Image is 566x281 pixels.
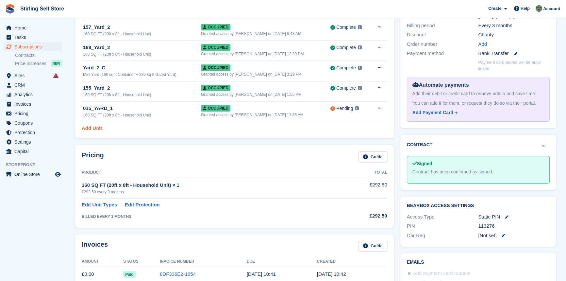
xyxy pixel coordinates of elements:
[3,137,62,147] a: menu
[15,52,62,59] a: Contracts
[15,60,62,67] a: Price increases NEW
[201,24,230,30] span: Occupied
[478,22,550,29] div: Every 3 months
[201,112,330,118] div: Granted access by [PERSON_NAME] on [DATE] 11:33 AM
[5,4,15,14] img: stora-icon-8386f47178a22dfd0bd8f6a31ec36ba5ce8667c1dd55bd0f319d3a0aa187defe.svg
[407,232,478,239] div: Car Reg
[478,31,550,39] div: Charity
[412,109,453,116] div: Add Payment Card
[543,6,560,12] span: Account
[478,59,550,72] p: Payment card added will be auto-linked
[3,42,62,51] a: menu
[51,60,62,67] div: NEW
[407,31,478,39] div: Discount
[14,170,54,179] span: Online Store
[412,109,541,116] a: Add Payment Card
[201,85,230,91] span: Occupied
[478,232,550,239] div: [Not set]
[407,50,478,57] div: Payment method
[3,128,62,137] a: menu
[201,51,330,57] div: Granted access by [PERSON_NAME] on [DATE] 12:39 PM
[83,51,201,57] div: 160 SQ FT (20ft x 8ft - Household Unit)
[336,64,356,71] div: Complete
[317,271,346,277] time: 2025-05-19 09:42:07 UTC
[340,212,387,220] div: £292.50
[521,5,530,12] span: Help
[54,170,62,178] a: Preview store
[536,5,542,12] img: Lucy
[336,44,356,51] div: Complete
[82,125,102,132] a: Add Unit
[478,213,550,221] div: Static PIN
[478,41,487,48] a: Add
[201,44,230,51] span: Occupied
[83,112,201,118] div: 160 SQ FT (20ft x 8ft - Household Unit)
[407,203,550,208] h2: BearBox Access Settings
[82,189,340,195] div: £292.50 every 3 months
[340,178,387,198] td: £292.50
[83,31,201,37] div: 160 SQ FT (20ft x 8ft - Household Unit)
[488,5,501,12] span: Create
[14,137,54,147] span: Settings
[412,168,544,175] div: Contract has been confirmed as signed.
[83,24,201,31] div: 157_Yard_2
[3,109,62,118] a: menu
[14,80,54,90] span: CRM
[15,61,46,67] span: Price increases
[358,151,387,162] a: Guide
[14,118,54,128] span: Coupons
[412,81,544,89] div: Automate payments
[3,118,62,128] a: menu
[412,90,544,97] div: Add their debit or credit card to remove admin and save time.
[83,92,201,98] div: 160 SQ FT (20ft x 8ft - Household Unit)
[14,71,54,80] span: Sites
[201,92,330,97] div: Granted access by [PERSON_NAME] on [DATE] 1:55 PM
[407,141,433,148] h2: Contract
[14,109,54,118] span: Pricing
[478,50,550,57] div: Bank Transfer
[201,64,230,71] span: Occupied
[82,167,340,178] th: Product
[247,256,317,267] th: Due
[247,271,276,277] time: 2025-05-20 09:41:33 UTC
[336,105,353,112] div: Pending
[3,147,62,156] a: menu
[358,241,387,252] a: Guide
[3,90,62,99] a: menu
[83,72,201,78] div: Mini Yard (160 sq ft Container + 280 sq ft Gated Yard)
[14,99,54,109] span: Invoices
[3,33,62,42] a: menu
[14,33,54,42] span: Tasks
[3,71,62,80] a: menu
[83,64,201,72] div: Yard_2_C
[82,241,108,252] h2: Invoices
[160,256,247,267] th: Invoice Number
[14,147,54,156] span: Capital
[407,260,550,265] h2: Emails
[407,213,478,221] div: Access Type
[478,222,550,230] div: 113276
[407,41,478,48] div: Order number
[83,105,201,112] div: 015_YARD_1
[407,222,478,230] div: PIN
[317,256,387,267] th: Created
[82,214,340,220] div: BILLED EVERY 3 MONTHS
[123,271,135,278] span: Paid
[358,66,362,70] img: icon-info-grey-7440780725fd019a000dd9b08b2336e03edf1995a4989e88bcd33f0948082b44.svg
[3,170,62,179] a: menu
[6,162,65,168] span: Storefront
[355,106,359,110] img: icon-info-grey-7440780725fd019a000dd9b08b2336e03edf1995a4989e88bcd33f0948082b44.svg
[201,71,330,77] div: Granted access by [PERSON_NAME] on [DATE] 3:29 PM
[358,45,362,49] img: icon-info-grey-7440780725fd019a000dd9b08b2336e03edf1995a4989e88bcd33f0948082b44.svg
[14,42,54,51] span: Subscriptions
[407,22,478,29] div: Billing period
[201,105,230,112] span: Occupied
[82,201,117,209] a: Edit Unit Types
[358,25,362,29] img: icon-info-grey-7440780725fd019a000dd9b08b2336e03edf1995a4989e88bcd33f0948082b44.svg
[413,270,471,277] div: Add payment card request
[83,44,201,51] div: 168_Yard_2
[82,182,340,189] div: 160 SQ FT (20ft x 8ft - Household Unit) × 1
[3,99,62,109] a: menu
[358,86,362,90] img: icon-info-grey-7440780725fd019a000dd9b08b2336e03edf1995a4989e88bcd33f0948082b44.svg
[82,256,123,267] th: Amount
